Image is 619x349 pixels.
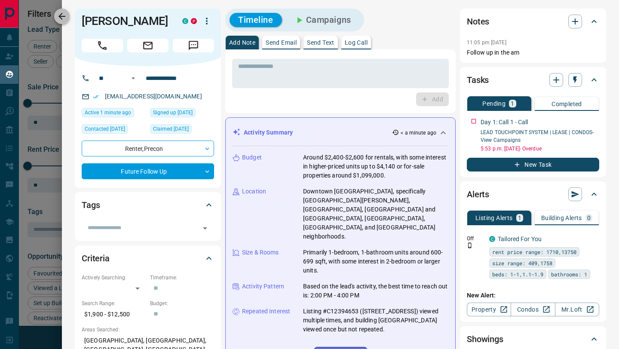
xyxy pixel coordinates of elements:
p: Budget [242,153,262,162]
a: Tailored For You [498,236,542,242]
p: Listing #C12394653 ([STREET_ADDRESS]) viewed multiple times, and building [GEOGRAPHIC_DATA] viewe... [303,307,448,334]
p: $1,900 - $12,500 [82,307,146,321]
p: Based on the lead's activity, the best time to reach out is: 2:00 PM - 4:00 PM [303,282,448,300]
h2: Showings [467,332,503,346]
p: Day 1: Call 1 - Call [481,118,528,127]
a: [EMAIL_ADDRESS][DOMAIN_NAME] [105,93,202,100]
button: Open [199,222,211,234]
div: Alerts [467,184,599,205]
p: Search Range: [82,300,146,307]
p: Pending [482,101,506,107]
p: Downtown [GEOGRAPHIC_DATA], specifically [GEOGRAPHIC_DATA][PERSON_NAME], [GEOGRAPHIC_DATA], [GEOG... [303,187,448,241]
p: Off [467,235,484,242]
span: bathrooms: 1 [551,270,587,279]
div: Notes [467,11,599,32]
p: Completed [552,101,582,107]
div: condos.ca [182,18,188,24]
div: Tags [82,195,214,215]
p: Send Text [307,40,334,46]
p: Location [242,187,266,196]
a: Mr.Loft [555,303,599,316]
div: Criteria [82,248,214,269]
button: New Task [467,158,599,171]
span: Call [82,39,123,52]
div: Activity Summary< a minute ago [233,125,448,141]
p: Log Call [345,40,368,46]
button: Campaigns [285,13,360,27]
h1: [PERSON_NAME] [82,14,169,28]
a: Property [467,303,511,316]
p: 1 [511,101,514,107]
div: Future Follow Up [82,163,214,179]
p: 11:05 pm [DATE] [467,40,506,46]
p: Repeated Interest [242,307,290,316]
svg: Email Verified [93,94,99,100]
h2: Notes [467,15,489,28]
p: Follow up in the am [467,48,599,57]
h2: Criteria [82,251,110,265]
div: Mon Jun 16 2025 [150,124,214,136]
div: Renter , Precon [82,141,214,156]
p: Actively Searching: [82,274,146,282]
span: Claimed [DATE] [153,125,189,133]
span: Email [127,39,169,52]
p: Activity Summary [244,128,293,137]
p: Size & Rooms [242,248,279,257]
h2: Alerts [467,187,489,201]
p: Areas Searched: [82,326,214,334]
div: Sun Sep 14 2025 [82,108,146,120]
button: Open [128,73,138,83]
span: Message [173,39,214,52]
p: Send Email [266,40,297,46]
span: Contacted [DATE] [85,125,125,133]
p: Timeframe: [150,274,214,282]
p: Around $2,400-$2,600 for rentals, with some interest in higher-priced units up to $4,140 or for-s... [303,153,448,180]
span: Signed up [DATE] [153,108,193,117]
p: 5:53 p.m. [DATE] - Overdue [481,145,599,153]
span: size range: 409,1758 [492,259,552,267]
button: Timeline [230,13,282,27]
h2: Tags [82,198,100,212]
p: New Alert: [467,291,599,300]
p: Budget: [150,300,214,307]
a: Condos [511,303,555,316]
div: Mon Jun 16 2025 [82,124,146,136]
p: Listing Alerts [475,215,513,221]
p: Activity Pattern [242,282,284,291]
span: beds: 1-1,1.1-1.9 [492,270,543,279]
svg: Push Notification Only [467,242,473,248]
p: 1 [518,215,521,221]
span: Active 1 minute ago [85,108,131,117]
p: Add Note [229,40,255,46]
div: condos.ca [489,236,495,242]
h2: Tasks [467,73,489,87]
p: Primarily 1-bedroom, 1-bathroom units around 600-699 sqft, with some interest in 2-bedroom or lar... [303,248,448,275]
span: rent price range: 1710,13750 [492,248,576,256]
p: 0 [587,215,591,221]
div: property.ca [191,18,197,24]
p: < a minute ago [401,129,436,137]
p: Building Alerts [541,215,582,221]
a: LEAD TOUCHPOINT SYSTEM | LEASE | CONDOS- View Campaigns [481,129,594,143]
div: Thu Jul 04 2024 [150,108,214,120]
div: Tasks [467,70,599,90]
